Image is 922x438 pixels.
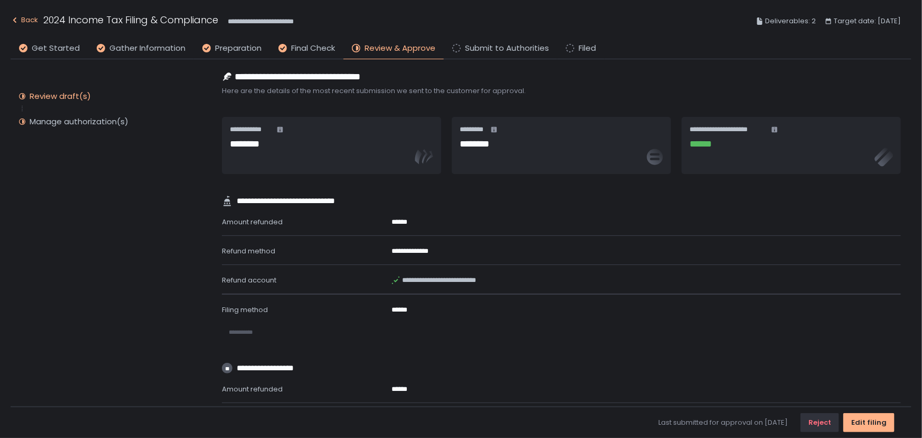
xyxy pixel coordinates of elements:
span: Get Started [32,42,80,54]
div: Reject [808,418,831,427]
div: Manage authorization(s) [30,116,128,127]
span: Refund account [222,275,276,285]
span: Gather Information [109,42,185,54]
button: Edit filing [843,413,895,432]
span: Review & Approve [365,42,435,54]
div: Back [11,14,38,26]
span: Final Check [291,42,335,54]
div: Review draft(s) [30,91,91,102]
span: Filing method [222,305,268,315]
div: Edit filing [851,418,887,427]
button: Reject [800,413,839,432]
span: Refund method [222,246,275,256]
span: Last submitted for approval on [DATE] [658,418,788,427]
span: Target date: [DATE] [834,15,901,28]
h1: 2024 Income Tax Filing & Compliance [43,13,218,27]
span: Amount refunded [222,217,283,227]
span: Amount refunded [222,384,283,394]
span: Submit to Authorities [465,42,549,54]
button: Back [11,13,38,30]
span: Filed [579,42,596,54]
span: Deliverables: 2 [765,15,816,28]
span: Preparation [215,42,262,54]
span: Here are the details of the most recent submission we sent to the customer for approval. [222,86,901,96]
